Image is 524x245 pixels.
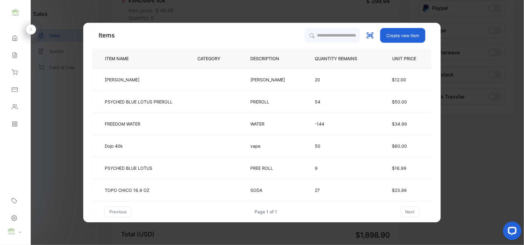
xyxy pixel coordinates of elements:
p: [PERSON_NAME] [105,76,139,83]
div: Page 1 of 1 [255,208,277,215]
span: $50.00 [392,99,407,104]
p: QUANTITY REMAINS [315,56,367,62]
button: Create new item [380,28,425,43]
p: 9 [315,165,367,171]
p: Dojo 40k [105,143,134,149]
p: UNIT PRICE [387,56,421,62]
p: DESCRIPTION [250,56,289,62]
p: 27 [315,187,367,193]
p: TOPO CHICO 16.9 OZ [105,187,150,193]
p: [PERSON_NAME] [250,76,285,83]
span: $12.00 [392,77,406,82]
p: vape [250,143,268,149]
button: previous [105,206,131,217]
p: 20 [315,76,367,83]
span: $60.00 [392,143,407,149]
p: 54 [315,99,367,105]
span: $16.99 [392,165,406,171]
img: profile [7,227,16,236]
span: $23.99 [392,188,407,193]
p: -144 [315,121,367,127]
img: logo [11,8,20,17]
p: FREEDOM WATER [105,121,140,127]
p: ITEM NAME [103,56,139,62]
p: SODA [250,187,268,193]
p: PREROLL [250,99,269,105]
iframe: LiveChat chat widget [498,219,524,245]
p: 50 [315,143,367,149]
p: Items [99,31,115,40]
p: PSYCHED BLUE LOTUS [105,165,152,171]
p: WATER [250,121,268,127]
p: PSYCHED BLUE LOTUS PREROLL [105,99,173,105]
p: CATEGORY [197,56,230,62]
span: $34.99 [392,121,407,126]
button: next [401,206,419,217]
p: PREE ROLL [250,165,273,171]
